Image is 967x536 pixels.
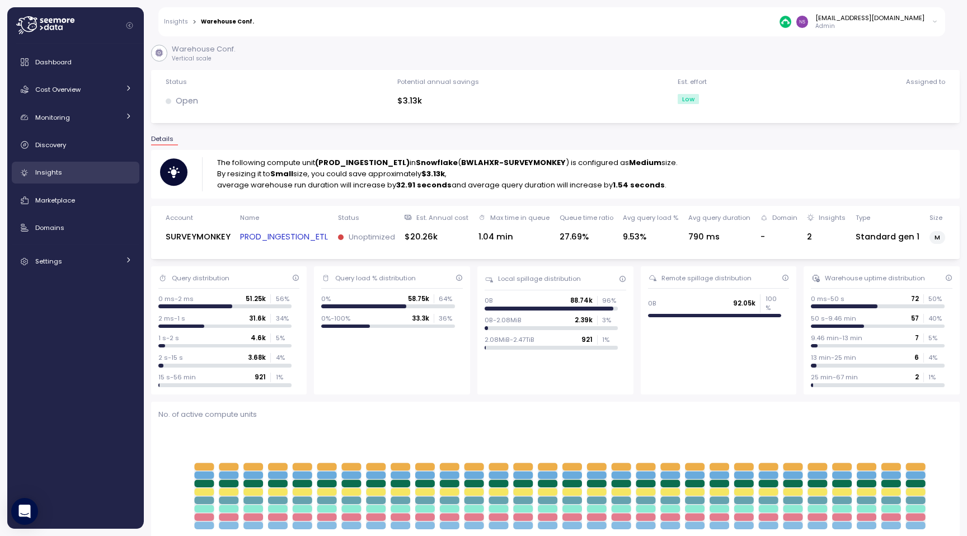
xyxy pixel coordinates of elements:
[408,294,429,303] p: 58.75k
[928,314,944,323] p: 40 %
[248,353,266,362] p: 3.68k
[172,44,236,55] p: Warehouse Conf.
[766,294,781,313] p: 100 %
[35,58,72,67] span: Dashboard
[397,95,479,107] div: $3.13k
[217,180,678,191] p: average warehouse run duration will increase by and average query duration will increase by .
[321,294,331,303] p: 0%
[276,333,292,342] p: 5 %
[928,353,944,362] p: 4 %
[570,296,593,305] p: 88.74k
[490,213,550,222] div: Max time in queue
[35,223,64,232] span: Domains
[158,373,196,382] p: 15 s-56 min
[158,353,183,362] p: 2 s-15 s
[911,294,919,303] p: 72
[928,373,944,382] p: 1 %
[335,274,416,283] div: Query load % distribution
[811,353,856,362] p: 13 min-25 min
[158,333,179,342] p: 1 s-2 s
[270,168,293,179] strong: Small
[158,294,194,303] p: 0 ms-2 ms
[623,213,678,222] div: Avg query load %
[12,250,139,272] a: Settings
[807,231,846,243] div: 2
[485,296,493,305] p: 0B
[321,314,350,323] p: 0%-100%
[151,136,173,142] span: Details
[405,231,468,243] div: $20.26k
[276,353,292,362] p: 4 %
[255,373,266,382] p: 921
[166,231,231,243] div: SURVEYMONKEY
[193,18,196,26] div: >
[158,409,952,420] p: No. of active compute units
[12,78,139,101] a: Cost Overview
[201,19,254,25] div: Warehouse Conf.
[688,231,750,243] div: 790 ms
[338,213,359,222] div: Status
[35,85,81,94] span: Cost Overview
[815,22,924,30] p: Admin
[172,274,229,283] div: Query distribution
[217,157,678,168] p: The following compute unit in ( ) is configured as size.
[856,231,919,243] div: Standard gen 1
[581,335,593,344] p: 921
[35,168,62,177] span: Insights
[906,77,945,86] div: Assigned to
[930,213,942,222] div: Size
[276,294,292,303] p: 56 %
[928,294,944,303] p: 50 %
[780,16,791,27] img: 687cba7b7af778e9efcde14e.PNG
[661,274,752,283] div: Remote spillage distribution
[166,213,193,222] div: Account
[158,314,185,323] p: 2 ms-1 s
[315,157,410,168] strong: (PROD_INGESTION_ETL)
[123,21,137,30] button: Collapse navigation
[623,231,678,243] div: 9.53%
[12,217,139,239] a: Domains
[560,213,613,222] div: Queue time ratio
[678,94,699,104] div: Low
[349,232,395,243] p: Unoptimized
[602,316,618,325] p: 3 %
[461,157,566,168] strong: BWLAHXR-SURVEYMONKEY
[915,333,919,342] p: 7
[251,333,266,342] p: 4.6k
[412,314,429,323] p: 33.3k
[35,140,66,149] span: Discovery
[166,77,187,86] div: Status
[478,231,550,243] div: 1.04 min
[240,231,328,243] a: PROD_INGESTION_ETL
[172,55,236,63] p: Vertical scale
[928,333,944,342] p: 5 %
[819,213,846,222] div: Insights
[249,314,266,323] p: 31.6k
[12,162,139,184] a: Insights
[825,274,925,283] div: Warehouse uptime distribution
[761,231,797,243] div: -
[439,294,454,303] p: 64 %
[915,373,919,382] p: 2
[629,157,661,168] strong: Medium
[12,106,139,129] a: Monitoring
[733,299,755,308] p: 92.05k
[164,19,188,25] a: Insights
[35,196,75,205] span: Marketplace
[796,16,808,27] img: d8f3371d50c36e321b0eb15bc94ec64c
[648,299,656,308] p: 0B
[811,333,862,342] p: 9.46 min-13 min
[935,232,940,243] span: M
[772,213,797,222] div: Domain
[176,95,198,107] p: Open
[12,51,139,73] a: Dashboard
[560,231,613,243] div: 27.69%
[815,13,924,22] div: [EMAIL_ADDRESS][DOMAIN_NAME]
[811,294,844,303] p: 0 ms-50 s
[276,373,292,382] p: 1 %
[276,314,292,323] p: 34 %
[12,134,139,156] a: Discovery
[439,314,454,323] p: 36 %
[246,294,266,303] p: 51.25k
[421,168,445,179] strong: $3.13k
